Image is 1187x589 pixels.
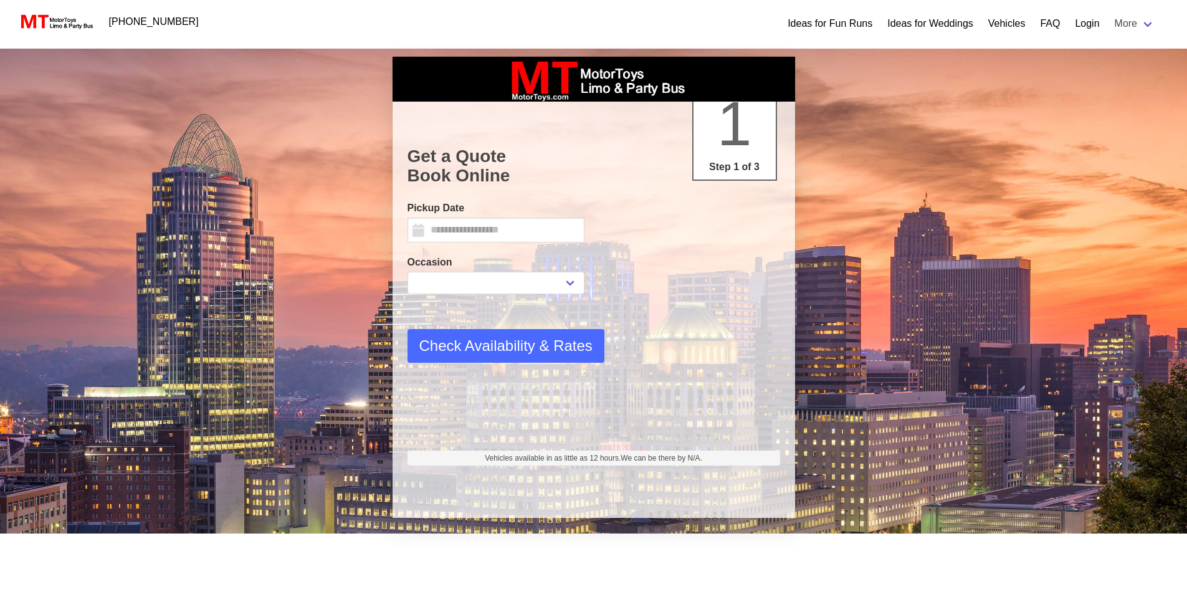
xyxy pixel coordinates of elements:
img: box_logo_brand.jpeg [500,57,687,102]
label: Pickup Date [408,201,584,216]
h1: Get a Quote Book Online [408,146,780,186]
a: FAQ [1040,16,1060,31]
a: Login [1075,16,1099,31]
span: We can be there by N/A. [621,454,702,462]
span: 1 [717,89,752,158]
a: Vehicles [988,16,1026,31]
span: Vehicles available in as little as 12 hours. [485,453,702,464]
a: More [1107,11,1162,36]
a: Ideas for Fun Runs [788,16,872,31]
p: Step 1 of 3 [698,160,771,175]
img: MotorToys Logo [17,13,94,31]
a: Ideas for Weddings [887,16,973,31]
a: [PHONE_NUMBER] [102,9,206,34]
button: Check Availability & Rates [408,329,604,363]
label: Occasion [408,255,584,270]
span: Check Availability & Rates [419,335,593,357]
